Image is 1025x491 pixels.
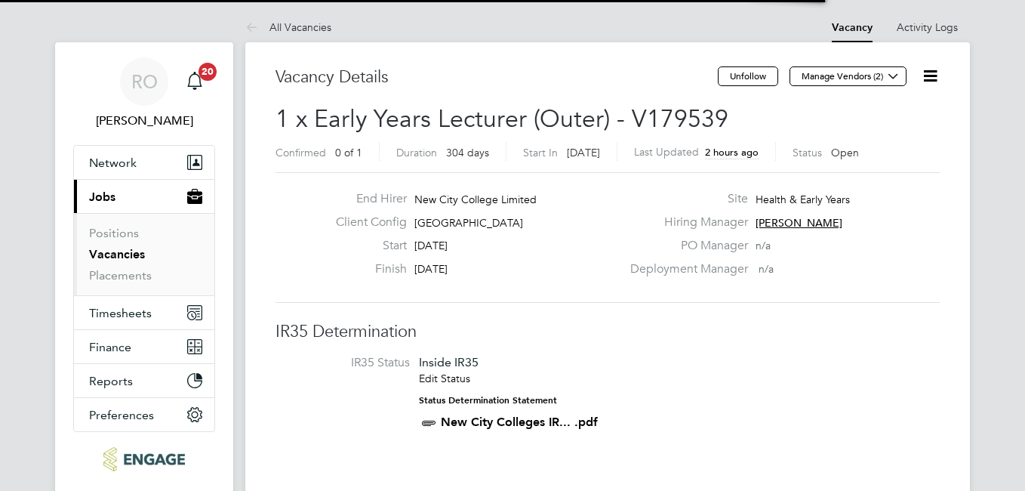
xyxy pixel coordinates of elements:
span: 304 days [446,146,489,159]
strong: Status Determination Statement [419,395,557,406]
button: Finance [74,330,214,363]
label: End Hirer [324,191,407,207]
label: Client Config [324,215,407,230]
span: 1 x Early Years Lecturer (Outer) - V179539 [275,104,728,134]
span: Inside IR35 [419,355,479,369]
span: RO [131,72,158,91]
span: 2 hours ago [705,146,759,159]
a: Placements [89,268,152,283]
button: Network [74,146,214,179]
span: [DATE] [567,146,600,159]
button: Timesheets [74,296,214,329]
a: Edit Status [419,372,470,385]
h3: IR35 Determination [275,321,940,343]
span: Reports [89,374,133,388]
span: Open [831,146,859,159]
label: Status [793,146,822,159]
a: All Vacancies [245,20,331,34]
label: Hiring Manager [621,215,748,230]
a: Activity Logs [897,20,958,34]
span: Preferences [89,408,154,422]
span: Jobs [89,190,115,204]
span: [DATE] [414,239,448,252]
a: Vacancies [89,247,145,261]
span: Timesheets [89,306,152,320]
a: 20 [180,57,210,106]
label: Last Updated [634,145,699,159]
span: [GEOGRAPHIC_DATA] [414,216,523,230]
span: [PERSON_NAME] [756,216,842,230]
span: Finance [89,340,131,354]
h3: Vacancy Details [275,66,718,88]
a: Positions [89,226,139,240]
a: RO[PERSON_NAME] [73,57,215,130]
button: Unfollow [718,66,778,86]
label: Site [621,191,748,207]
a: Go to home page [73,447,215,471]
label: Finish [324,261,407,277]
a: Vacancy [832,21,873,34]
span: [DATE] [414,262,448,276]
label: Duration [396,146,437,159]
label: Deployment Manager [621,261,748,277]
span: 20 [199,63,217,81]
span: n/a [759,262,774,276]
img: ncclondon-logo-retina.png [103,447,184,471]
label: IR35 Status [291,355,410,371]
label: Start In [523,146,558,159]
span: New City College Limited [414,193,537,206]
button: Preferences [74,398,214,431]
a: New City Colleges IR... .pdf [441,415,598,429]
span: Roslyn O'Garro [73,112,215,130]
span: Network [89,156,137,170]
span: 0 of 1 [335,146,362,159]
span: n/a [756,239,771,252]
button: Reports [74,364,214,397]
button: Manage Vendors (2) [790,66,906,86]
label: Start [324,238,407,254]
span: Health & Early Years [756,193,850,206]
button: Jobs [74,180,214,213]
label: Confirmed [275,146,326,159]
div: Jobs [74,213,214,295]
label: PO Manager [621,238,748,254]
